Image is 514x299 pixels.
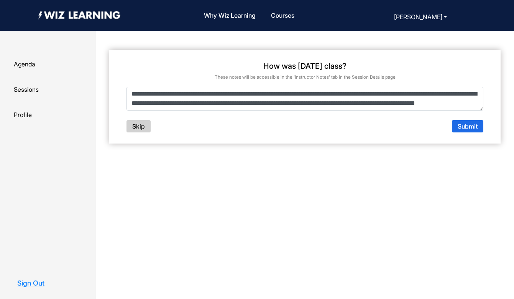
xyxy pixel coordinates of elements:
[11,59,38,69] button: Agenda
[126,74,484,81] p: These notes will be accessible in the 'Instructor Notes' tab in the Session Details page
[17,279,44,287] a: Sign Out
[11,84,41,94] button: Sessions
[14,86,39,93] span: Sessions
[452,120,483,132] button: Submit
[201,7,259,24] a: Why Wiz Learning
[11,110,34,120] button: Profile
[126,120,151,132] button: Skip
[14,111,32,119] span: Profile
[263,61,346,71] h3: How was [DATE] class?
[268,7,297,24] a: Courses
[392,12,449,22] button: [PERSON_NAME]
[14,60,35,68] span: Agenda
